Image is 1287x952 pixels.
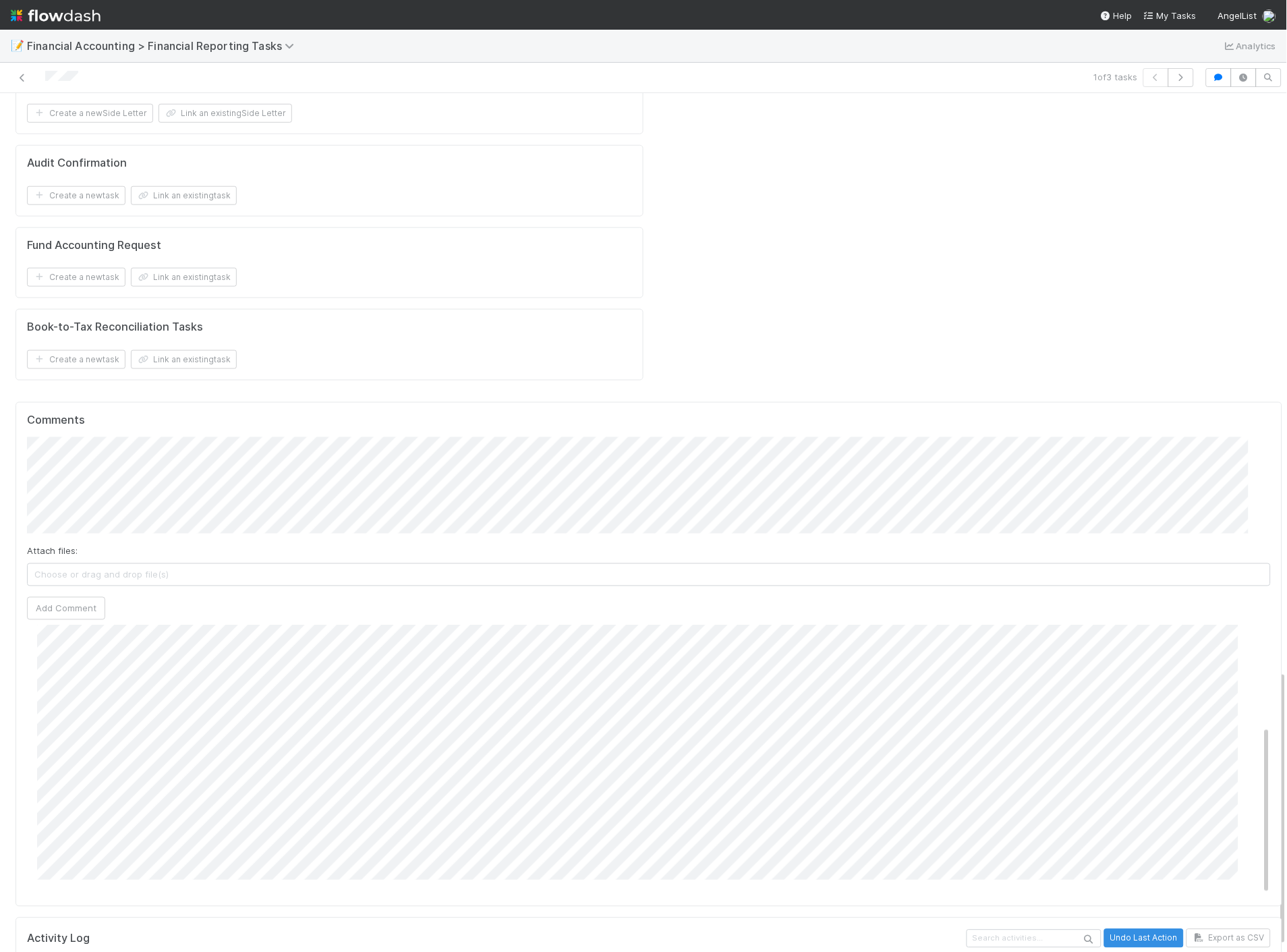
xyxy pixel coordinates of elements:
button: Link an existingSide Letter [159,104,292,123]
button: Link an existingtask [131,186,237,205]
h5: Fund Accounting Request [27,239,161,252]
div: Help [1100,9,1133,22]
button: Export as CSV [1186,929,1271,948]
input: Search activities... [967,930,1102,948]
a: Analytics [1223,38,1276,54]
button: Undo Last Action [1104,929,1184,948]
h5: Comments [27,414,1271,427]
span: 1 of 3 tasks [1094,70,1138,84]
label: Attach files: [27,544,78,558]
h5: Activity Log [27,932,964,946]
button: Link an existingtask [131,350,237,369]
span: Choose or drag and drop file(s) [28,564,1270,586]
span: Financial Accounting > Financial Reporting Tasks [27,39,301,53]
button: Create a newtask [27,186,125,205]
h5: Book-to-Tax Reconciliation Tasks [27,320,203,334]
button: Add Comment [27,597,105,620]
a: My Tasks [1143,9,1197,22]
img: avatar_c7c7de23-09de-42ad-8e02-7981c37ee075.png [1263,9,1276,23]
button: Link an existingtask [131,268,237,287]
button: Create a newtask [27,268,125,287]
img: logo-inverted-e16ddd16eac7371096b0.svg [11,4,101,27]
button: Create a newtask [27,350,125,369]
h5: Audit Confirmation [27,157,127,170]
span: AngelList [1218,10,1257,21]
span: 📝 [11,40,24,51]
span: My Tasks [1143,10,1197,21]
button: Create a newSide Letter [27,104,153,123]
